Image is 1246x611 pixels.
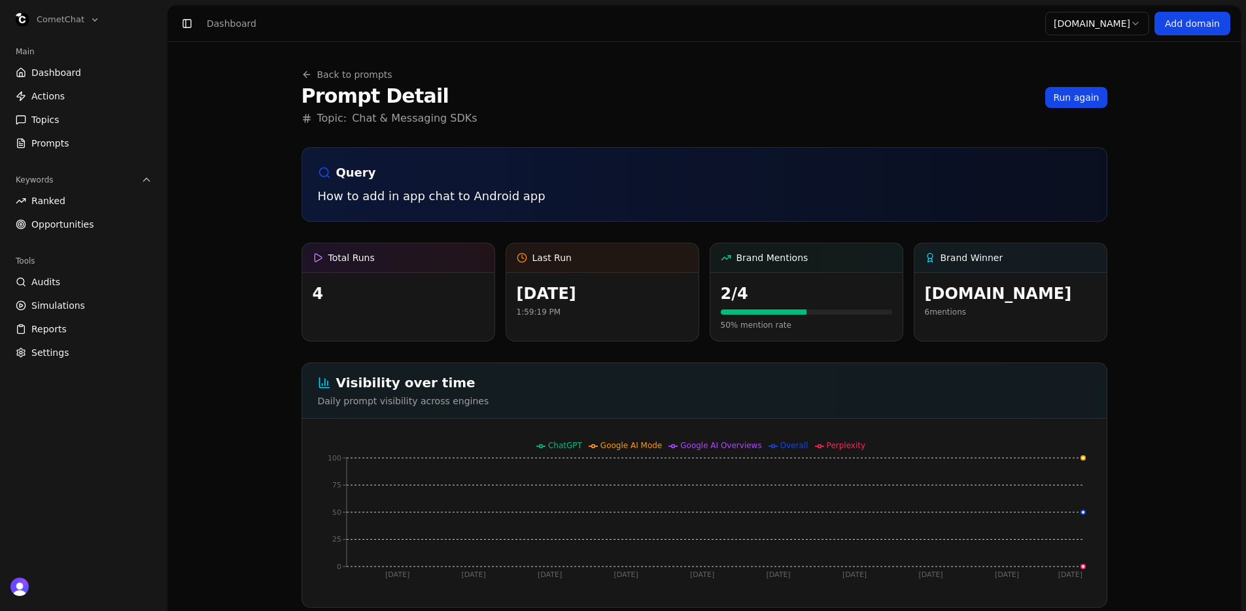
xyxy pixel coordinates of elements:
a: Simulations [10,295,157,316]
span: Overall [780,441,808,450]
tspan: [DATE] [918,570,943,579]
p: 1:59:19 PM [517,307,688,317]
span: ChatGPT [548,441,582,450]
p: 50 % mention rate [721,320,892,330]
span: Ranked [31,194,65,207]
span: Audits [31,275,60,288]
a: Topics [10,109,157,130]
div: [DOMAIN_NAME] [925,283,1096,304]
svg: Google AI Overviews legend icon [668,442,678,451]
span: Topics [31,113,60,126]
a: Chat & Messaging SDKs [352,111,477,126]
a: Add domain [1154,12,1230,35]
svg: Google AI Mode legend icon [589,442,598,451]
h2: Query [318,164,1091,182]
tspan: [DATE] [842,570,866,579]
div: 6 mentions [925,307,1096,317]
tspan: [DATE] [689,570,714,579]
tspan: [DATE] [766,570,790,579]
span: Brand Mentions [736,251,808,264]
div: [DATE] [517,283,688,304]
a: Actions [10,86,157,107]
a: Audits [10,271,157,292]
button: Run again [1045,87,1107,108]
div: 4 [313,283,484,304]
span: Opportunities [31,218,94,231]
span: CometChat [37,14,84,26]
span: Actions [31,90,65,103]
span: Topic: [317,111,347,126]
h1: Prompt Detail [302,84,477,108]
a: Opportunities [10,214,157,235]
span: Simulations [31,299,85,312]
tspan: 100 [328,454,341,463]
a: Reports [10,319,157,340]
a: Dashboard [10,62,157,83]
tspan: [DATE] [614,570,638,579]
span: Google AI Mode [600,441,662,450]
span: Reports [31,323,67,336]
a: Prompts [10,133,157,154]
span: Settings [31,346,69,359]
div: Dashboard [207,17,256,30]
span: Last Run [532,251,572,264]
p: How to add in app chat to Android app [318,187,1091,205]
tspan: [DATE] [1058,570,1082,579]
a: Settings [10,342,157,363]
div: Main [10,41,157,62]
span: Google AI Overviews [680,441,761,450]
span: Total Runs [328,251,375,264]
a: Ranked [10,190,157,211]
a: Back to prompts [302,68,392,81]
svg: ChatGPT legend icon [536,442,545,451]
tspan: 50 [332,508,341,517]
tspan: [DATE] [538,570,562,579]
tspan: [DATE] [385,570,409,579]
tspan: [DATE] [461,570,485,579]
svg: Perplexity legend icon [815,442,824,451]
button: Keywords [10,169,157,190]
img: 's logo [10,578,29,596]
span: Brand Winner [941,251,1003,264]
tspan: 0 [337,563,341,571]
p: Daily prompt visibility across engines [318,394,1091,408]
tspan: 75 [332,481,341,489]
button: Open user button [10,578,29,596]
tspan: 25 [332,535,341,544]
span: Dashboard [31,66,81,79]
svg: Overall legend icon [769,442,778,451]
tspan: [DATE] [994,570,1018,579]
h2: Visibility over time [318,374,1091,392]
div: Tools [10,251,157,271]
div: 2 / 4 [721,283,892,304]
button: Open organization switcher [10,10,105,29]
img: CometChat [16,13,29,26]
span: Perplexity [827,441,866,450]
span: Prompts [31,137,69,150]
